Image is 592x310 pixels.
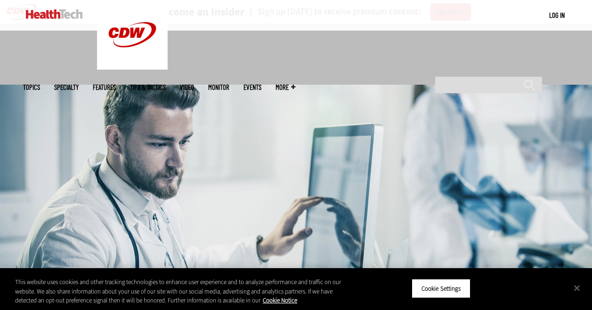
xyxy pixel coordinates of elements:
a: MonITor [208,84,229,91]
span: Specialty [54,84,79,91]
span: More [276,84,295,91]
div: This website uses cookies and other tracking technologies to enhance user experience and to analy... [15,278,355,305]
a: More information about your privacy [263,296,297,304]
a: Tips & Tactics [130,84,166,91]
a: Video [180,84,194,91]
a: CDW [97,62,168,72]
a: Features [93,84,116,91]
button: Cookie Settings [412,278,470,298]
div: User menu [549,10,565,20]
a: Events [243,84,261,91]
img: Home [26,9,83,19]
span: Topics [23,84,40,91]
a: Log in [549,11,565,19]
button: Close [567,278,587,298]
